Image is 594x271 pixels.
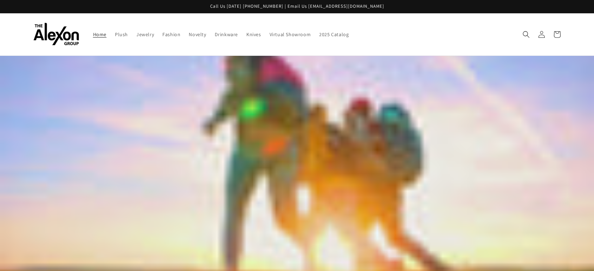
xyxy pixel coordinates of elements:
[162,31,180,38] span: Fashion
[189,31,206,38] span: Novelty
[136,31,154,38] span: Jewelry
[115,31,128,38] span: Plush
[242,27,265,42] a: Knives
[33,23,79,46] img: The Alexon Group
[270,31,311,38] span: Virtual Showroom
[265,27,315,42] a: Virtual Showroom
[89,27,111,42] a: Home
[518,27,534,42] summary: Search
[211,27,242,42] a: Drinkware
[158,27,185,42] a: Fashion
[246,31,261,38] span: Knives
[132,27,158,42] a: Jewelry
[111,27,132,42] a: Plush
[315,27,353,42] a: 2025 Catalog
[93,31,106,38] span: Home
[215,31,238,38] span: Drinkware
[319,31,349,38] span: 2025 Catalog
[185,27,210,42] a: Novelty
